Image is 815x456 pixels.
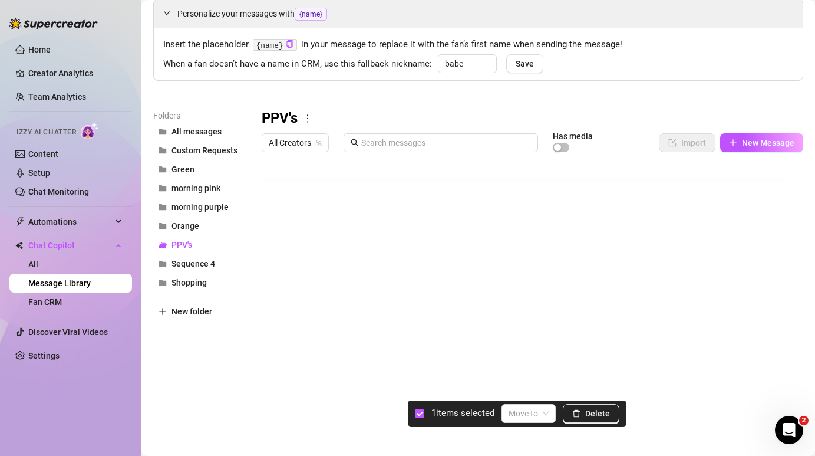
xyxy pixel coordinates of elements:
button: Green [153,160,248,179]
button: Sequence 4 [153,254,248,273]
span: delete [572,409,580,418]
span: Orange [171,221,199,231]
span: folder [159,165,167,173]
a: Home [28,45,51,54]
span: All Creators [269,134,322,152]
span: Chat Copilot [28,236,112,255]
span: folder [159,222,167,230]
article: 1 items selected [431,406,494,421]
span: Custom Requests [171,146,237,155]
span: Delete [585,409,610,418]
button: morning pink [153,179,248,198]
span: 2 [799,416,809,425]
a: All [28,260,38,269]
button: Custom Requests [153,141,248,160]
img: AI Chatter [81,122,99,139]
button: Save [506,54,543,73]
span: Automations [28,212,112,231]
span: Personalize your messages with [177,7,793,21]
span: morning pink [171,183,220,193]
span: folder [159,203,167,211]
span: Sequence 4 [171,259,215,268]
button: Delete [563,404,619,423]
span: copy [286,40,293,48]
a: Fan CRM [28,297,62,307]
a: Setup [28,168,50,178]
span: Save [516,59,534,68]
span: Insert the placeholder in your message to replace it with the fan’s first name when sending the m... [163,38,793,52]
a: Discover Viral Videos [28,327,108,337]
code: {name} [253,39,297,51]
button: PPV's [153,235,248,254]
span: folder [159,278,167,287]
span: Izzy AI Chatter [17,127,76,138]
span: team [315,139,322,146]
button: Click to Copy [286,40,293,49]
span: folder [159,146,167,155]
span: thunderbolt [15,217,25,227]
button: New folder [153,302,248,321]
span: search [351,139,359,147]
span: plus [729,139,737,147]
a: Content [28,149,58,159]
a: Creator Analytics [28,64,123,83]
h3: PPV's [262,109,298,128]
button: All messages [153,122,248,141]
span: plus [159,307,167,316]
span: Shopping [171,278,207,287]
span: New Message [742,138,794,147]
span: PPV's [171,240,192,250]
article: Has media [553,133,593,140]
a: Settings [28,351,60,360]
span: morning purple [171,202,229,212]
iframe: Intercom live chat [775,416,803,444]
article: Folders [153,109,248,122]
img: Chat Copilot [15,241,23,250]
span: folder [159,260,167,268]
span: expanded [163,9,170,17]
span: When a fan doesn’t have a name in CRM, use this fallback nickname: [163,57,432,71]
a: Team Analytics [28,92,86,101]
span: New folder [171,307,212,316]
span: Green [171,165,194,174]
input: Search messages [361,136,531,149]
button: Import [659,133,715,152]
span: more [302,113,313,124]
img: logo-BBDzfeDw.svg [9,18,98,29]
span: All messages [171,127,222,136]
span: {name} [295,8,327,21]
a: Chat Monitoring [28,187,89,196]
button: New Message [720,133,803,152]
button: Shopping [153,273,248,292]
span: folder [159,184,167,192]
span: folder-open [159,241,167,249]
button: morning purple [153,198,248,216]
span: folder [159,127,167,136]
button: Orange [153,216,248,235]
a: Message Library [28,278,91,288]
